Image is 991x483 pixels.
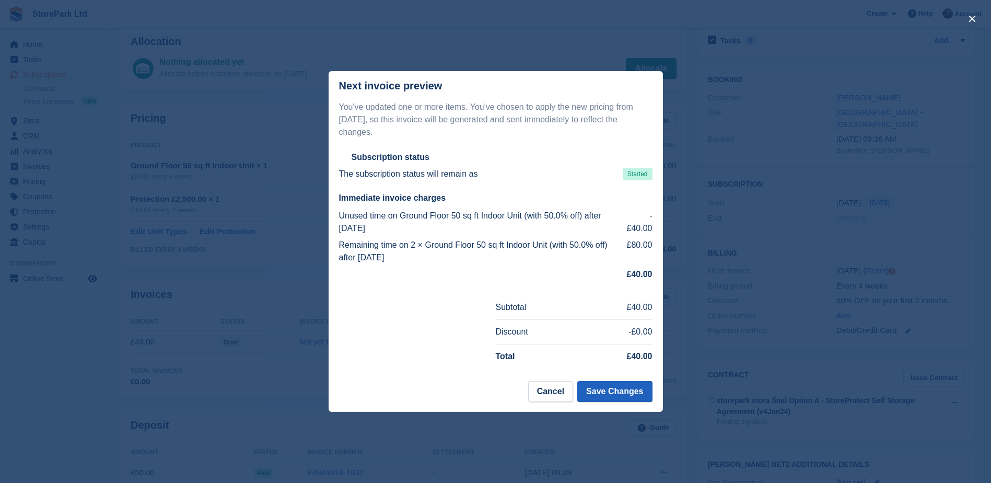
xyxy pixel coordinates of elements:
strong: £40.00 [627,352,652,361]
button: Cancel [528,381,573,402]
h2: Immediate invoice charges [339,193,652,203]
h2: Subscription status [352,152,429,163]
td: -£0.00 [583,320,652,344]
button: Save Changes [577,381,652,402]
strong: Total [496,352,515,361]
p: The subscription status will remain as [339,168,478,180]
p: Next invoice preview [339,80,442,92]
p: You've updated one or more items. You've chosen to apply the new pricing from [DATE], so this inv... [339,101,652,139]
td: Unused time on Ground Floor 50 sq ft Indoor Unit (with 50.0% off) after [DATE] [339,208,624,237]
td: £80.00 [624,237,652,266]
td: £40.00 [583,295,652,319]
td: Remaining time on 2 × Ground Floor 50 sq ft Indoor Unit (with 50.0% off) after [DATE] [339,237,624,266]
span: Started [623,168,652,180]
td: Subtotal [496,295,584,319]
td: -£40.00 [624,208,652,237]
strong: £40.00 [627,270,652,279]
td: Discount [496,320,584,344]
button: close [964,10,981,27]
